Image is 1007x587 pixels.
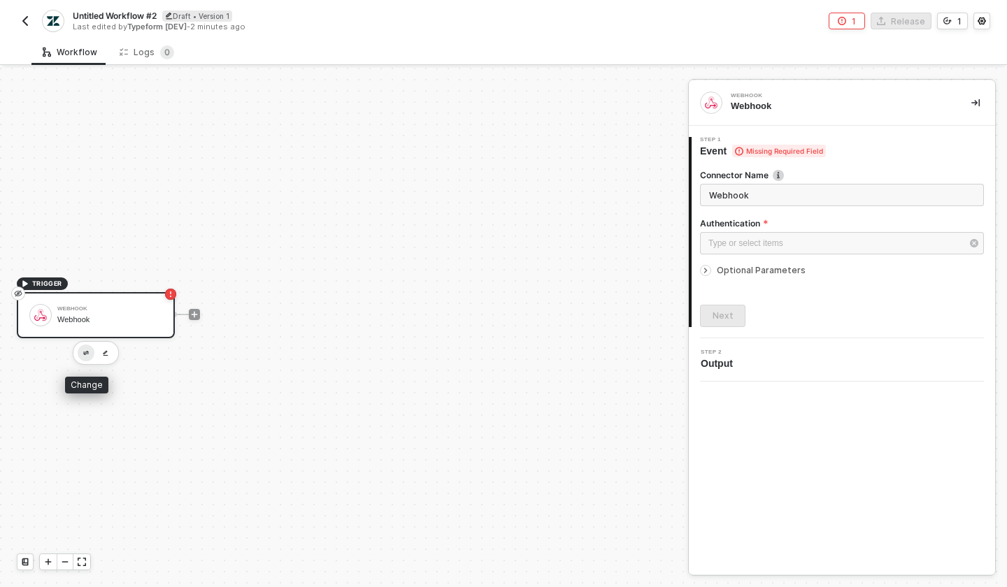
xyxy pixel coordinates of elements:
[731,100,949,113] div: Webhook
[34,309,47,321] img: icon
[57,315,162,324] div: Webhook
[83,351,89,356] img: edit-cred
[731,93,941,99] div: Webhook
[773,170,784,181] img: icon-info
[165,12,173,20] span: icon-edit
[971,99,980,107] span: icon-collapse-right
[78,345,94,361] button: edit-cred
[701,349,738,355] span: Step 2
[160,45,174,59] sup: 0
[700,144,826,158] span: Event
[978,17,986,25] span: icon-settings
[127,22,187,31] span: Typeform [DEV]
[73,22,502,32] div: Last edited by - 2 minutes ago
[97,345,114,361] button: edit-cred
[701,356,738,370] span: Output
[162,10,232,22] div: Draft • Version 1
[700,184,984,206] input: Enter description
[700,169,984,181] label: Connector Name
[700,137,826,143] span: Step 1
[47,15,59,27] img: integration-icon
[17,13,34,29] button: back
[871,13,931,29] button: Release
[65,377,108,393] div: Change
[190,310,199,319] span: icon-play
[717,265,806,275] span: Optional Parameters
[32,278,62,289] span: TRIGGER
[700,305,745,327] button: Next
[44,558,52,566] span: icon-play
[838,17,846,25] span: icon-error-page
[61,558,69,566] span: icon-minus
[103,350,108,356] img: edit-cred
[57,306,162,312] div: Webhook
[700,263,984,278] div: Optional Parameters
[14,288,22,299] span: eye-invisible
[21,280,29,288] span: icon-play
[165,289,176,300] span: icon-error-page
[20,15,31,27] img: back
[957,15,962,27] div: 1
[701,266,710,275] span: icon-arrow-right-small
[829,13,865,29] button: 1
[78,558,86,566] span: icon-expand
[689,137,995,327] div: Step 1Event Missing Required FieldConnector Nameicon-infoAuthenticationOptional ParametersNext
[943,17,952,25] span: icon-versioning
[43,47,97,58] div: Workflow
[700,217,984,229] label: Authentication
[937,13,968,29] button: 1
[732,145,826,157] span: Missing Required Field
[120,45,174,59] div: Logs
[73,10,157,22] span: Untitled Workflow #2
[705,96,717,109] img: integration-icon
[852,15,856,27] div: 1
